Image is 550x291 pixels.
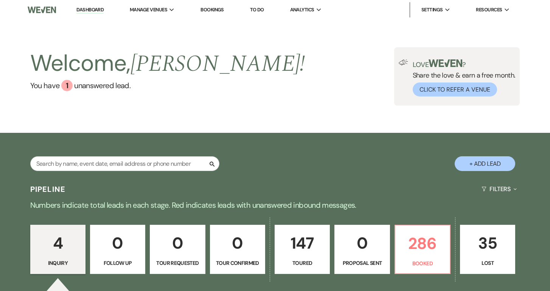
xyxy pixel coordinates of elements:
[215,259,260,267] p: Tour Confirmed
[413,82,497,96] button: Click to Refer a Venue
[155,230,200,256] p: 0
[413,59,516,68] p: Love ?
[30,184,66,195] h3: Pipeline
[339,259,385,267] p: Proposal Sent
[61,80,73,91] div: 1
[400,259,445,268] p: Booked
[290,6,314,14] span: Analytics
[460,225,515,274] a: 35Lost
[479,179,520,199] button: Filters
[150,225,205,274] a: 0Tour Requested
[476,6,502,14] span: Resources
[339,230,385,256] p: 0
[455,156,515,171] button: + Add Lead
[30,80,305,91] a: You have 1 unanswered lead.
[90,225,145,274] a: 0Follow Up
[421,6,443,14] span: Settings
[200,6,224,13] a: Bookings
[465,230,510,256] p: 35
[408,59,516,96] div: Share the love & earn a free month.
[429,59,462,67] img: weven-logo-green.svg
[30,47,305,80] h2: Welcome,
[28,2,56,18] img: Weven Logo
[131,47,305,81] span: [PERSON_NAME] !
[30,225,85,274] a: 4Inquiry
[95,259,140,267] p: Follow Up
[130,6,167,14] span: Manage Venues
[155,259,200,267] p: Tour Requested
[95,230,140,256] p: 0
[399,59,408,65] img: loud-speaker-illustration.svg
[465,259,510,267] p: Lost
[395,225,451,274] a: 286Booked
[30,156,219,171] input: Search by name, event date, email address or phone number
[334,225,390,274] a: 0Proposal Sent
[35,259,81,267] p: Inquiry
[400,231,445,256] p: 286
[215,230,260,256] p: 0
[210,225,265,274] a: 0Tour Confirmed
[280,259,325,267] p: Toured
[35,230,81,256] p: 4
[280,230,325,256] p: 147
[76,6,104,14] a: Dashboard
[3,199,547,211] p: Numbers indicate total leads in each stage. Red indicates leads with unanswered inbound messages.
[275,225,330,274] a: 147Toured
[250,6,264,13] a: To Do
